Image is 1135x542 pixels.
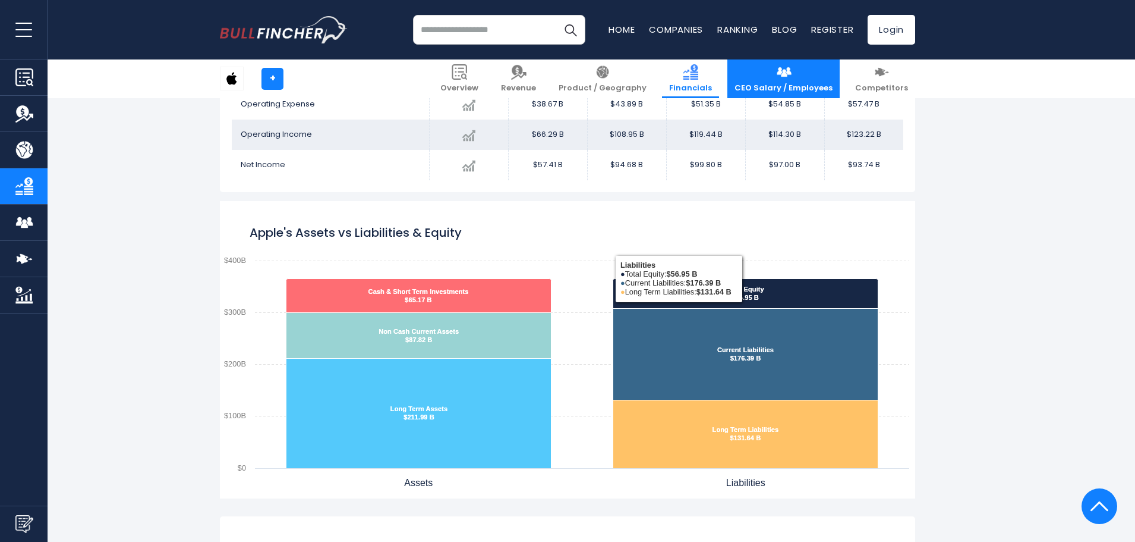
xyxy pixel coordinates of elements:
td: $57.41 B [508,150,587,180]
td: $57.47 B [824,89,903,120]
a: Companies [649,23,703,36]
a: Product / Geography [551,59,654,98]
span: Competitors [855,83,908,93]
a: Register [811,23,853,36]
text: Liabilities [726,478,765,488]
text: $400B [224,256,246,265]
button: Search [556,15,585,45]
text: Non Cash Current Assets $87.82 B [379,328,459,343]
a: Competitors [848,59,915,98]
span: Overview [440,83,478,93]
td: $119.44 B [666,120,745,150]
text: Total Equity $56.95 B [727,286,765,301]
td: $108.95 B [587,120,666,150]
text: Cash & Short Term Investments $65.17 B [368,288,469,303]
td: $94.68 B [587,150,666,180]
text: Assets [404,478,433,488]
a: Home [609,23,635,36]
a: Revenue [494,59,543,98]
span: Net Income [241,159,285,170]
span: Operating Income [241,129,312,140]
a: Blog [772,23,797,36]
span: CEO Salary / Employees [734,83,833,93]
text: $300B [224,308,246,317]
span: Operating Expense [241,98,315,109]
a: Go to homepage [220,16,348,43]
td: $66.29 B [508,120,587,150]
span: Financials [669,83,712,93]
td: $99.80 B [666,150,745,180]
text: $100B [224,411,246,420]
td: $123.22 B [824,120,903,150]
svg: Apple's Assets vs Liabilities & Equity [220,201,915,499]
td: $38.67 B [508,89,587,120]
a: Login [868,15,915,45]
tspan: Apple's Assets vs Liabilities & Equity [250,224,462,241]
a: Financials [662,59,719,98]
a: CEO Salary / Employees [727,59,840,98]
text: Long Term Liabilities $131.64 B [712,426,779,441]
img: AAPL logo [220,67,243,90]
td: $51.35 B [666,89,745,120]
td: $97.00 B [745,150,824,180]
a: Ranking [717,23,758,36]
text: $200B [224,359,246,368]
a: + [261,68,283,90]
text: Current Liabilities $176.39 B [717,346,774,362]
a: Overview [433,59,485,98]
text: $0 [238,463,246,472]
td: $54.85 B [745,89,824,120]
img: bullfincher logo [220,16,348,43]
td: $114.30 B [745,120,824,150]
td: $43.89 B [587,89,666,120]
text: Long Term Assets $211.99 B [390,405,447,421]
td: $93.74 B [824,150,903,180]
span: Product / Geography [559,83,647,93]
span: Revenue [501,83,536,93]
